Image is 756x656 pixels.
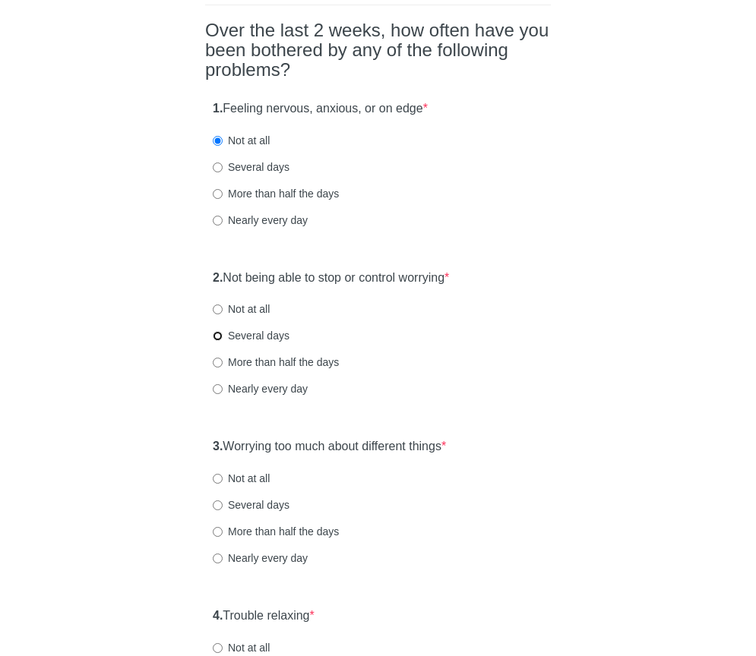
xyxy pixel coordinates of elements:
input: Not at all [213,136,223,146]
label: Not at all [213,471,270,486]
label: Not at all [213,133,270,148]
strong: 2. [213,271,223,284]
label: Not at all [213,301,270,317]
label: Several days [213,497,289,512]
label: More than half the days [213,524,339,539]
input: Several days [213,500,223,510]
label: Trouble relaxing [213,607,315,625]
input: More than half the days [213,527,223,537]
label: Feeling nervous, anxious, or on edge [213,100,428,118]
label: More than half the days [213,355,339,370]
label: More than half the days [213,186,339,201]
h2: Over the last 2 weeks, how often have you been bothered by any of the following problems? [205,20,551,80]
label: Nearly every day [213,381,308,396]
strong: 3. [213,440,223,453]
input: Not at all [213,643,223,653]
input: Several days [213,331,223,341]
input: Nearly every day [213,384,223,394]
input: Several days [213,162,223,172]
label: Nearly every day [213,550,308,566]
label: Several days [213,328,289,343]
strong: 4. [213,609,223,622]
input: Not at all [213,304,223,314]
input: More than half the days [213,358,223,367]
input: Nearly every day [213,553,223,563]
label: Nearly every day [213,213,308,228]
label: Not at all [213,640,270,655]
input: Not at all [213,474,223,484]
strong: 1. [213,102,223,115]
label: Several days [213,159,289,175]
label: Worrying too much about different things [213,438,446,456]
label: Not being able to stop or control worrying [213,270,449,287]
input: Nearly every day [213,216,223,225]
input: More than half the days [213,189,223,199]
